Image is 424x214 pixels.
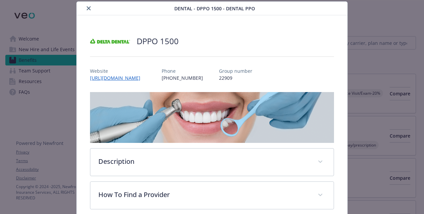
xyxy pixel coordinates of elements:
p: Description [98,157,310,166]
p: Group number [219,67,252,74]
p: [PHONE_NUMBER] [162,74,203,81]
button: close [85,4,93,12]
span: Dental - DPPO 1500 - Dental PPO [174,5,255,12]
h2: DPPO 1500 [137,36,179,47]
img: banner [90,92,334,143]
p: 22909 [219,74,252,81]
div: Description [90,149,334,176]
p: How To Find a Provider [98,190,310,200]
a: [URL][DOMAIN_NAME] [90,75,146,81]
img: Delta Dental Insurance Company [90,31,130,51]
div: How To Find a Provider [90,182,334,209]
p: Phone [162,67,203,74]
p: Website [90,67,146,74]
